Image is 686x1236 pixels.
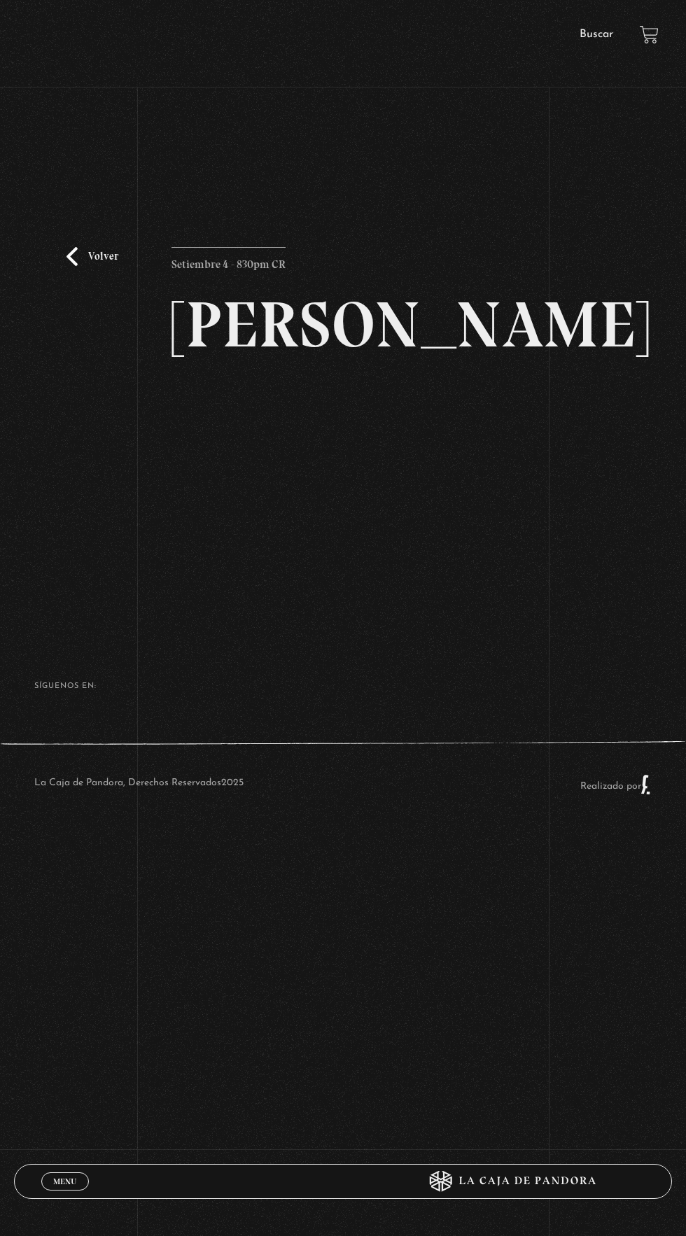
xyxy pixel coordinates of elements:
iframe: Dailymotion video player – MARIA GABRIELA PROGRAMA [171,378,514,570]
a: View your shopping cart [640,25,659,44]
a: Buscar [580,29,613,40]
a: Realizado por [580,781,652,792]
h4: SÍguenos en: [34,682,652,690]
p: Setiembre 4 - 830pm CR [171,247,286,275]
h2: [PERSON_NAME] [171,293,514,357]
p: La Caja de Pandora, Derechos Reservados 2025 [34,774,244,795]
a: Volver [66,247,118,266]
